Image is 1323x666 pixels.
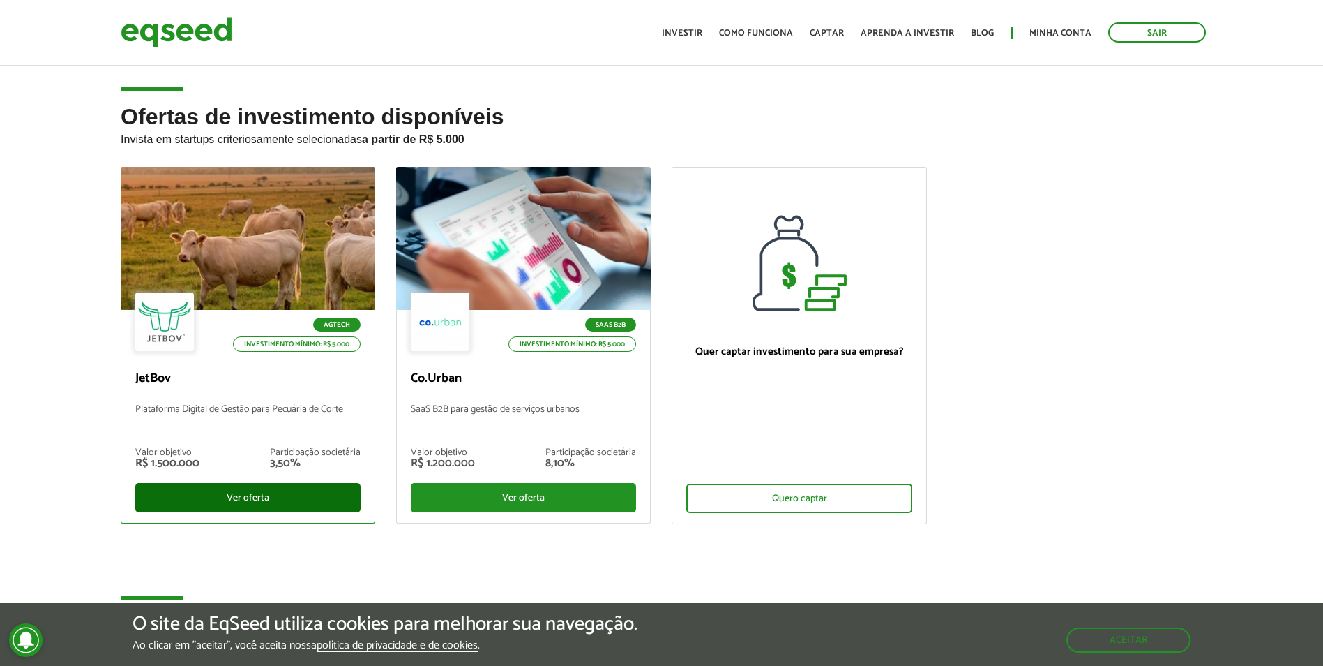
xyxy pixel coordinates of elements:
div: 8,10% [545,458,636,469]
strong: a partir de R$ 5.000 [362,133,464,145]
p: SaaS B2B [585,318,636,332]
a: Aprenda a investir [861,29,954,38]
p: Investimento mínimo: R$ 5.000 [508,336,636,352]
a: Minha conta [1029,29,1091,38]
button: Aceitar [1066,628,1190,653]
div: Valor objetivo [411,448,475,458]
p: Plataforma Digital de Gestão para Pecuária de Corte [135,404,361,434]
p: SaaS B2B para gestão de serviços urbanos [411,404,636,434]
img: EqSeed [121,14,232,51]
a: Agtech Investimento mínimo: R$ 5.000 JetBov Plataforma Digital de Gestão para Pecuária de Corte V... [121,167,375,524]
a: Captar [810,29,844,38]
h5: O site da EqSeed utiliza cookies para melhorar sua navegação. [133,614,637,635]
p: JetBov [135,371,361,387]
div: 3,50% [270,458,361,469]
div: Valor objetivo [135,448,199,458]
div: Ver oferta [411,483,636,512]
p: Agtech [313,318,361,332]
div: R$ 1.500.000 [135,458,199,469]
div: Participação societária [545,448,636,458]
a: Quer captar investimento para sua empresa? Quero captar [672,167,926,524]
h2: Ofertas de investimento disponíveis [121,105,1202,167]
a: Blog [971,29,994,38]
a: política de privacidade e de cookies [317,640,478,652]
a: Sair [1108,22,1206,43]
p: Ao clicar em "aceitar", você aceita nossa . [133,639,637,652]
div: Ver oferta [135,483,361,512]
p: Quer captar investimento para sua empresa? [686,346,912,358]
p: Investimento mínimo: R$ 5.000 [233,336,361,352]
a: SaaS B2B Investimento mínimo: R$ 5.000 Co.Urban SaaS B2B para gestão de serviços urbanos Valor ob... [396,167,651,524]
a: Como funciona [719,29,793,38]
p: Co.Urban [411,371,636,387]
div: R$ 1.200.000 [411,458,475,469]
div: Quero captar [686,484,912,513]
a: Investir [662,29,702,38]
div: Participação societária [270,448,361,458]
p: Invista em startups criteriosamente selecionadas [121,129,1202,146]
